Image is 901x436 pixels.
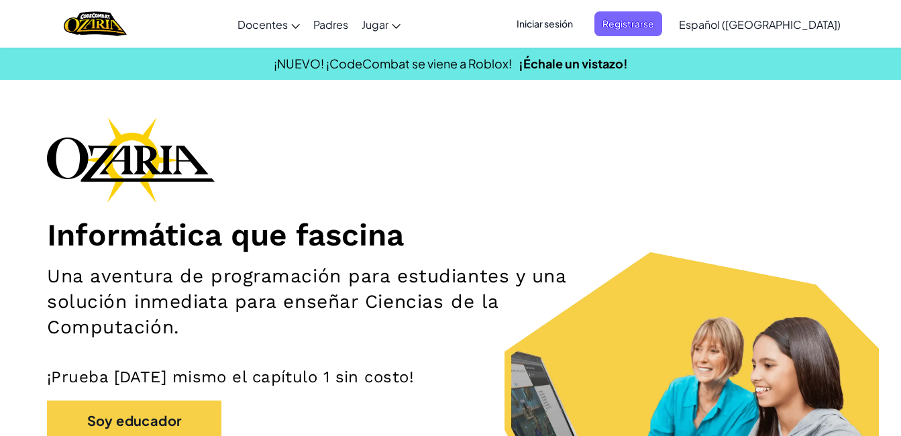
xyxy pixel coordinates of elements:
span: Español ([GEOGRAPHIC_DATA]) [679,17,841,32]
span: Docentes [237,17,288,32]
p: ¡Prueba [DATE] mismo el capítulo 1 sin costo! [47,367,854,387]
a: Español ([GEOGRAPHIC_DATA]) [672,6,847,42]
a: Docentes [231,6,307,42]
button: Iniciar sesión [509,11,581,36]
span: ¡NUEVO! ¡CodeCombat se viene a Roblox! [274,56,512,71]
img: Ozaria branding logo [47,117,215,203]
h1: Informática que fascina [47,216,854,254]
a: ¡Échale un vistazo! [519,56,628,71]
a: Padres [307,6,355,42]
a: Ozaria by CodeCombat logo [64,10,126,38]
h2: Una aventura de programación para estudiantes y una solución inmediata para enseñar Ciencias de l... [47,264,588,340]
span: Jugar [362,17,388,32]
a: Jugar [355,6,407,42]
button: Registrarse [594,11,662,36]
img: Home [64,10,126,38]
